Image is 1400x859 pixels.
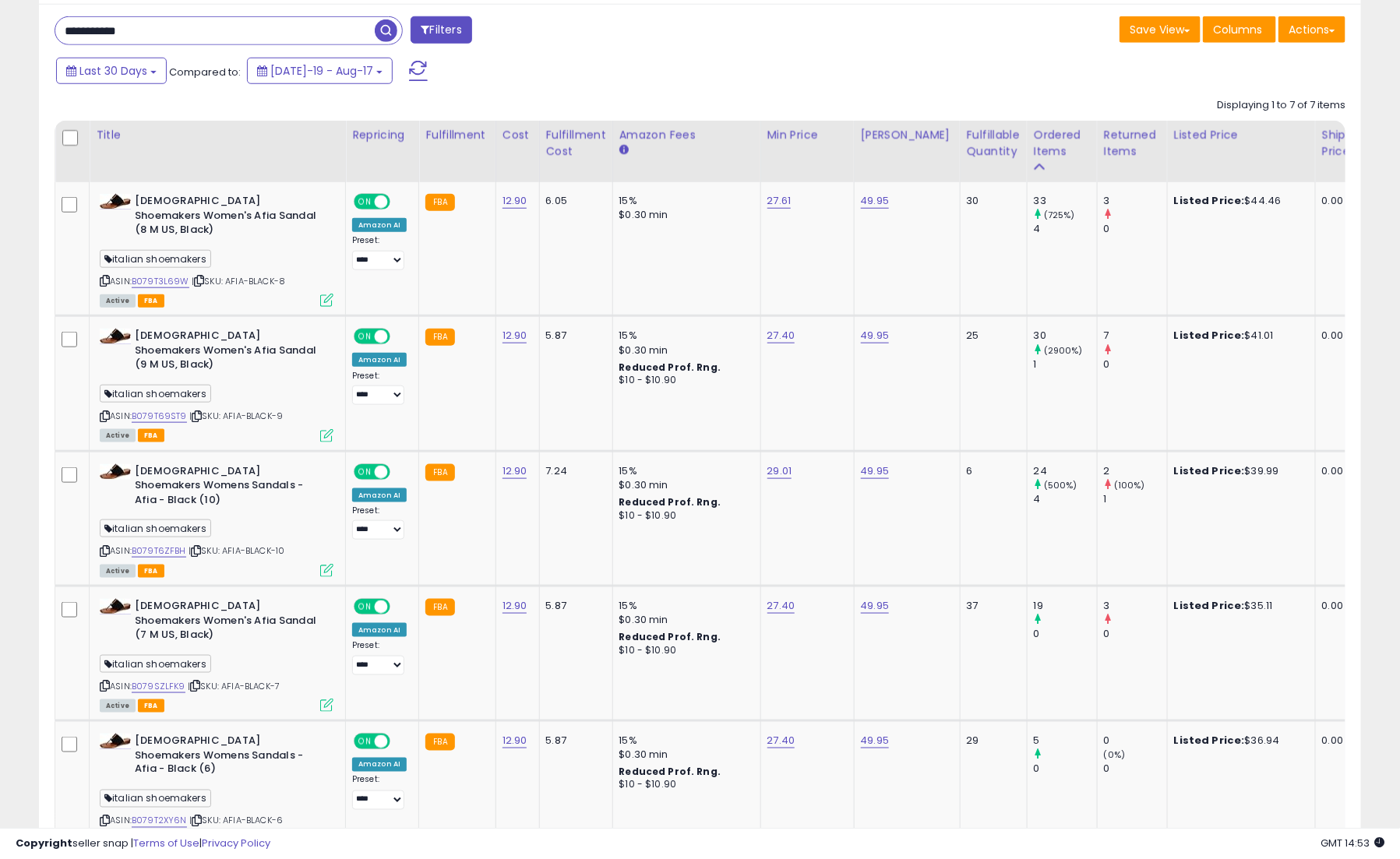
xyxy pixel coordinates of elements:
[503,733,527,748] a: 12.90
[388,735,413,748] span: OFF
[1044,344,1083,357] small: (2900%)
[1104,627,1167,641] div: 0
[967,599,1015,613] div: 37
[503,463,527,479] a: 12.90
[1174,463,1245,478] b: Listed Price:
[619,464,749,478] div: 15%
[1174,193,1245,208] b: Listed Price:
[79,63,147,79] span: Last 30 Days
[355,195,375,209] span: ON
[247,58,393,84] button: [DATE]-19 - Aug-17
[1034,492,1097,506] div: 4
[1322,599,1348,613] div: 0.00
[767,328,795,343] a: 27.40
[355,330,375,343] span: ON
[1044,479,1077,491] small: (500%)
[188,680,280,692] span: | SKU: AFIA-BLACK-7
[967,194,1015,208] div: 30
[1104,599,1167,613] div: 3
[861,463,890,479] a: 49.95
[135,464,324,512] b: [DEMOGRAPHIC_DATA] Shoemakers Womens Sandals - Afia - Black (10)
[100,429,136,442] span: All listings currently available for purchase on Amazon
[1104,357,1167,371] div: 0
[1213,22,1262,37] span: Columns
[1174,329,1303,343] div: $41.01
[133,836,199,850] a: Terms of Use
[352,353,407,367] div: Amazon AI
[100,329,131,344] img: 31WW5w-9ZcL._SL40_.jpg
[503,193,527,209] a: 12.90
[132,544,186,558] a: B079T6ZFBH
[1120,16,1201,43] button: Save View
[619,343,749,357] div: $0.30 min
[861,328,890,343] a: 49.95
[425,734,454,751] small: FBA
[100,464,131,480] img: 31WW5w-9ZcL._SL40_.jpg
[1034,464,1097,478] div: 24
[16,836,72,850] strong: Copyright
[100,194,131,209] img: 31WW5w-9ZcL._SL40_.jpg
[100,385,211,403] span: italian shoemakers
[619,495,721,509] b: Reduced Prof. Rng.
[189,544,284,557] span: | SKU: AFIA-BLACK-10
[1203,16,1276,43] button: Columns
[861,733,890,748] a: 49.95
[388,195,413,209] span: OFF
[425,194,454,211] small: FBA
[1114,479,1145,491] small: (100%)
[1104,762,1167,776] div: 0
[100,519,211,537] span: italian shoemakers
[352,371,407,406] div: Preset:
[352,218,407,232] div: Amazon AI
[619,478,749,492] div: $0.30 min
[861,598,890,614] a: 49.95
[619,644,749,657] div: $10 - $10.90
[1104,127,1161,160] div: Returned Items
[352,623,407,637] div: Amazon AI
[1322,464,1348,478] div: 0.00
[1034,329,1097,343] div: 30
[1034,734,1097,748] div: 5
[100,599,333,710] div: ASIN:
[425,599,454,616] small: FBA
[1321,836,1384,850] span: 2025-09-17 14:53 GMT
[1322,127,1353,160] div: Ship Price
[352,505,407,540] div: Preset:
[546,194,601,208] div: 6.05
[1322,734,1348,748] div: 0.00
[355,465,375,478] span: ON
[135,194,324,241] b: [DEMOGRAPHIC_DATA] Shoemakers Women's Afia Sandal (8 M US, Black)
[546,734,601,748] div: 5.87
[169,65,241,79] span: Compared to:
[619,599,749,613] div: 15%
[135,599,324,646] b: [DEMOGRAPHIC_DATA] Shoemakers Women's Afia Sandal (7 M US, Black)
[1174,328,1245,343] b: Listed Price:
[1104,194,1167,208] div: 3
[425,127,488,143] div: Fulfillment
[546,599,601,613] div: 5.87
[270,63,373,79] span: [DATE]-19 - Aug-17
[100,250,211,268] span: italian shoemakers
[138,429,164,442] span: FBA
[388,465,413,478] span: OFF
[1174,734,1303,748] div: $36.94
[352,775,407,810] div: Preset:
[138,294,164,308] span: FBA
[546,127,606,160] div: Fulfillment Cost
[967,464,1015,478] div: 6
[189,410,283,422] span: | SKU: AFIA-BLACK-9
[767,733,795,748] a: 27.40
[503,328,527,343] a: 12.90
[100,699,136,713] span: All listings currently available for purchase on Amazon
[100,329,333,440] div: ASIN:
[1322,194,1348,208] div: 0.00
[1174,127,1309,143] div: Listed Price
[1174,194,1303,208] div: $44.46
[16,836,270,851] div: seller snap | |
[1174,464,1303,478] div: $39.99
[503,598,527,614] a: 12.90
[1217,98,1345,113] div: Displaying 1 to 7 of 7 items
[619,329,749,343] div: 15%
[1034,357,1097,371] div: 1
[1104,492,1167,506] div: 1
